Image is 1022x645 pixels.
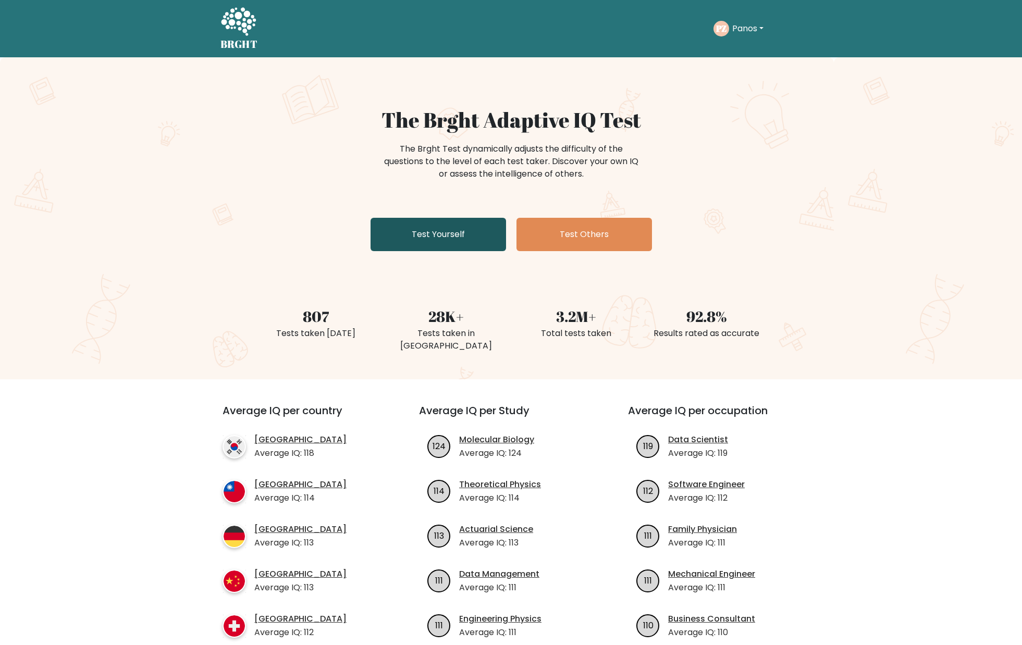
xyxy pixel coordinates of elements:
[254,581,347,594] p: Average IQ: 113
[220,4,258,53] a: BRGHT
[668,447,728,460] p: Average IQ: 119
[257,327,375,340] div: Tests taken [DATE]
[668,537,737,549] p: Average IQ: 111
[387,305,505,327] div: 28K+
[434,485,445,497] text: 114
[434,529,444,541] text: 113
[668,613,755,625] a: Business Consultant
[223,480,246,503] img: country
[459,523,533,536] a: Actuarial Science
[433,440,446,452] text: 124
[254,523,347,536] a: [GEOGRAPHIC_DATA]
[387,327,505,352] div: Tests taken in [GEOGRAPHIC_DATA]
[729,22,767,35] button: Panos
[254,613,347,625] a: [GEOGRAPHIC_DATA]
[419,404,603,429] h3: Average IQ per Study
[459,537,533,549] p: Average IQ: 113
[459,581,539,594] p: Average IQ: 111
[257,107,766,132] h1: The Brght Adaptive IQ Test
[648,327,766,340] div: Results rated as accurate
[254,492,347,504] p: Average IQ: 114
[668,492,745,504] p: Average IQ: 112
[435,619,443,631] text: 111
[223,525,246,548] img: country
[518,327,635,340] div: Total tests taken
[459,568,539,580] a: Data Management
[668,433,728,446] a: Data Scientist
[381,143,642,180] div: The Brght Test dynamically adjusts the difficulty of the questions to the level of each test take...
[254,433,347,446] a: [GEOGRAPHIC_DATA]
[516,218,652,251] a: Test Others
[459,478,541,491] a: Theoretical Physics
[254,537,347,549] p: Average IQ: 113
[643,485,653,497] text: 112
[628,404,812,429] h3: Average IQ per occupation
[254,568,347,580] a: [GEOGRAPHIC_DATA]
[254,626,347,639] p: Average IQ: 112
[459,433,534,446] a: Molecular Biology
[518,305,635,327] div: 3.2M+
[668,478,745,491] a: Software Engineer
[668,626,755,639] p: Average IQ: 110
[223,404,381,429] h3: Average IQ per country
[644,529,652,541] text: 111
[223,435,246,458] img: country
[223,614,246,638] img: country
[643,619,654,631] text: 110
[668,568,755,580] a: Mechanical Engineer
[220,38,258,51] h5: BRGHT
[668,523,737,536] a: Family Physician
[648,305,766,327] div: 92.8%
[459,492,541,504] p: Average IQ: 114
[257,305,375,327] div: 807
[254,478,347,491] a: [GEOGRAPHIC_DATA]
[643,440,653,452] text: 119
[668,581,755,594] p: Average IQ: 111
[716,22,727,34] text: PZ
[459,626,541,639] p: Average IQ: 111
[459,447,534,460] p: Average IQ: 124
[459,613,541,625] a: Engineering Physics
[644,574,652,586] text: 111
[254,447,347,460] p: Average IQ: 118
[223,569,246,593] img: country
[371,218,506,251] a: Test Yourself
[435,574,443,586] text: 111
